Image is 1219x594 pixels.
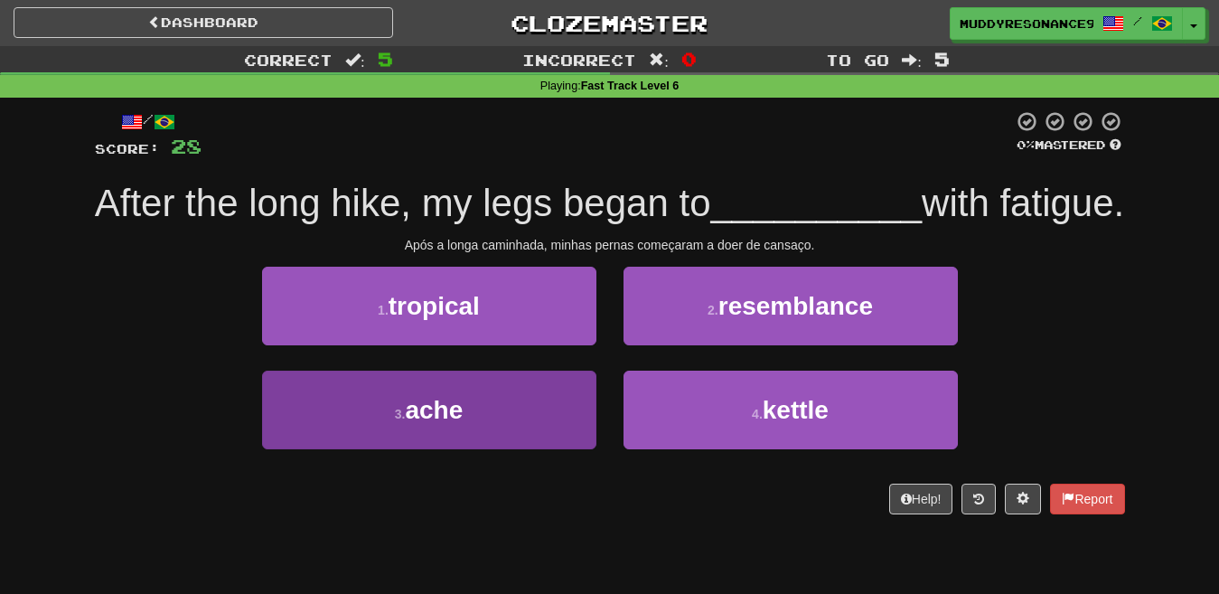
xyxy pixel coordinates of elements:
[420,7,800,39] a: Clozemaster
[522,51,636,69] span: Incorrect
[378,303,389,317] small: 1 .
[1050,484,1124,514] button: Report
[95,110,202,133] div: /
[95,236,1125,254] div: Após a longa caminhada, minhas pernas começaram a doer de cansaço.
[1017,137,1035,152] span: 0 %
[378,48,393,70] span: 5
[624,371,958,449] button: 4.kettle
[763,396,829,424] span: kettle
[171,135,202,157] span: 28
[826,51,889,69] span: To go
[960,15,1093,32] span: MuddyResonance9166
[624,267,958,345] button: 2.resemblance
[95,141,160,156] span: Score:
[262,267,596,345] button: 1.tropical
[262,371,596,449] button: 3.ache
[711,182,923,224] span: __________
[681,48,697,70] span: 0
[1013,137,1125,154] div: Mastered
[961,484,996,514] button: Round history (alt+y)
[95,182,711,224] span: After the long hike, my legs began to
[649,52,669,68] span: :
[389,292,480,320] span: tropical
[934,48,950,70] span: 5
[345,52,365,68] span: :
[244,51,333,69] span: Correct
[950,7,1183,40] a: MuddyResonance9166 /
[752,407,763,421] small: 4 .
[1133,14,1142,27] span: /
[14,7,393,38] a: Dashboard
[889,484,953,514] button: Help!
[405,396,463,424] span: ache
[395,407,406,421] small: 3 .
[718,292,873,320] span: resemblance
[708,303,718,317] small: 2 .
[922,182,1124,224] span: with fatigue.
[581,80,680,92] strong: Fast Track Level 6
[902,52,922,68] span: :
